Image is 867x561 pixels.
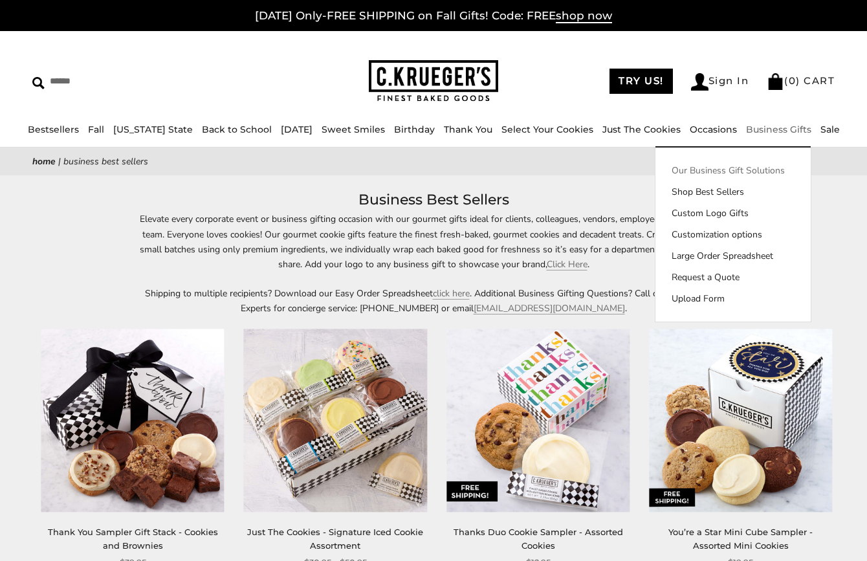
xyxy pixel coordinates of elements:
a: Just The Cookies [602,124,681,135]
a: Sweet Smiles [322,124,385,135]
a: Large Order Spreadsheet [655,249,811,263]
a: Shop Best Sellers [655,185,811,199]
p: Shipping to multiple recipients? Download our Easy Order Spreadsheet . Additional Business Giftin... [136,286,731,316]
p: Elevate every corporate event or business gifting occasion with our gourmet gifts ideal for clien... [136,212,731,271]
a: Custom Logo Gifts [655,206,811,220]
a: Occasions [690,124,737,135]
input: Search [32,71,218,91]
nav: breadcrumbs [32,154,835,169]
a: Business Gifts [746,124,811,135]
a: Home [32,155,56,168]
a: (0) CART [767,74,835,87]
img: Thanks Duo Cookie Sampler - Assorted Cookies [446,329,630,512]
a: Sign In [691,73,749,91]
span: Business Best Sellers [63,155,148,168]
span: | [58,155,61,168]
a: [DATE] Only-FREE SHIPPING on Fall Gifts! Code: FREEshop now [255,9,612,23]
img: Thank You Sampler Gift Stack - Cookies and Brownies [41,329,225,512]
a: You’re a Star Mini Cube Sampler - Assorted Mini Cookies [668,527,813,551]
h1: Business Best Sellers [52,188,815,212]
a: Just The Cookies - Signature Iced Cookie Assortment [247,527,423,551]
a: [EMAIL_ADDRESS][DOMAIN_NAME] [474,302,625,314]
img: C.KRUEGER'S [369,60,498,102]
a: Our Business Gift Solutions [655,164,811,177]
a: TRY US! [609,69,673,94]
a: [US_STATE] State [113,124,193,135]
a: Select Your Cookies [501,124,593,135]
a: Customization options [655,228,811,241]
a: Click Here [547,258,587,270]
img: Search [32,77,45,89]
a: Birthday [394,124,435,135]
a: Thanks Duo Cookie Sampler - Assorted Cookies [454,527,623,551]
a: Upload Form [655,292,811,305]
img: Account [691,73,708,91]
iframe: Sign Up via Text for Offers [10,512,134,551]
a: click here [433,287,470,300]
img: You’re a Star Mini Cube Sampler - Assorted Mini Cookies [649,329,832,512]
span: shop now [556,9,612,23]
a: Sale [820,124,840,135]
a: Request a Quote [655,270,811,284]
img: Bag [767,73,784,90]
img: Just The Cookies - Signature Iced Cookie Assortment [244,329,427,512]
a: Thank You [444,124,492,135]
span: 0 [789,74,796,87]
a: Bestsellers [28,124,79,135]
a: Back to School [202,124,272,135]
a: Fall [88,124,104,135]
a: [DATE] [281,124,313,135]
